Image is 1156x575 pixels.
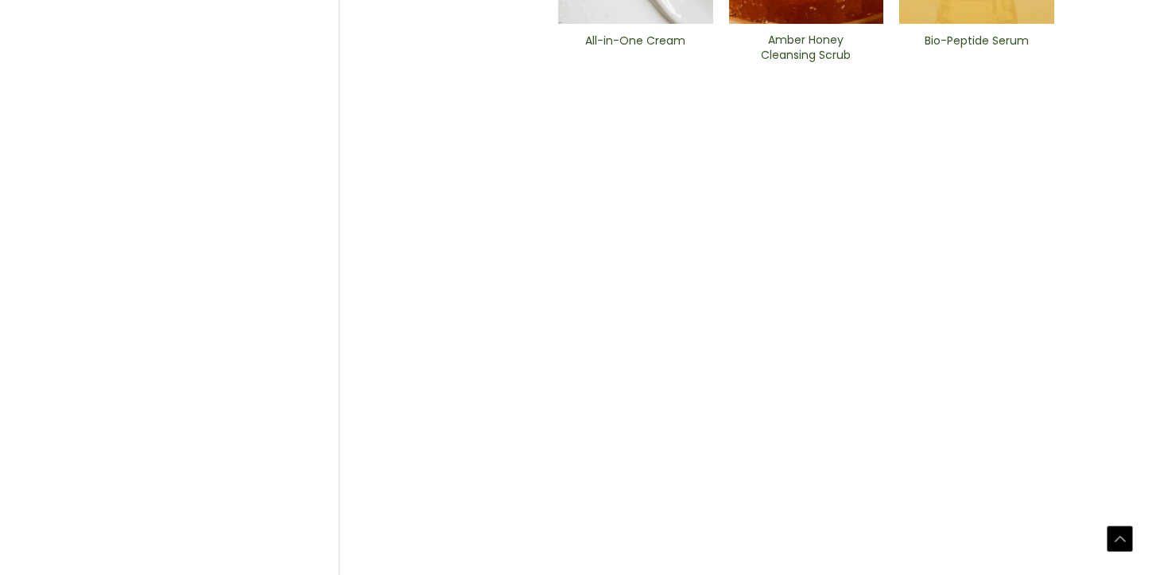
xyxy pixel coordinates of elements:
a: All-in-One ​Cream [572,33,700,69]
h2: Amber Honey Cleansing Scrub [742,33,870,63]
h2: Bio-Peptide ​Serum [913,33,1041,64]
h2: All-in-One ​Cream [572,33,700,64]
a: Bio-Peptide ​Serum [913,33,1041,69]
a: Amber Honey Cleansing Scrub [742,33,870,68]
